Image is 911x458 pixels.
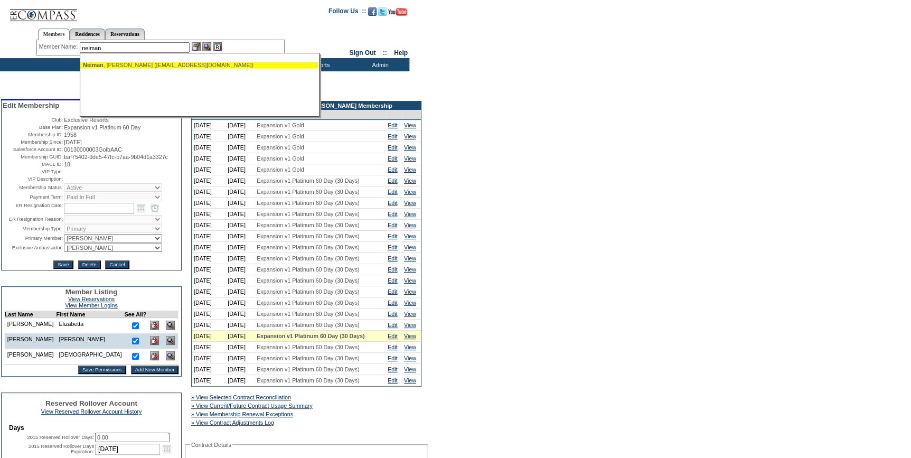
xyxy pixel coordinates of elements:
a: View [404,344,416,350]
td: Admin [349,58,409,71]
a: Edit [388,366,397,372]
td: [DATE] [192,131,226,142]
a: View [404,377,416,384]
td: [DATE] [192,153,226,164]
td: First Name [56,311,124,318]
td: Base Plan: [3,124,63,130]
a: Edit [388,189,397,195]
a: Open the time view popup. [149,202,161,214]
td: [DATE] [192,275,226,286]
a: View [404,300,416,306]
img: Delete [150,321,159,330]
a: View [404,211,416,217]
td: [PERSON_NAME] [4,349,56,364]
span: Expansion v1 Platinum 60 Day (30 Days) [257,366,359,372]
a: Edit [388,277,397,284]
td: [DATE] [226,320,255,331]
a: Edit [388,233,397,239]
td: [DATE] [192,331,226,342]
td: ER Resignation Reason: [3,215,63,223]
a: Subscribe to our YouTube Channel [388,11,407,17]
td: MAUL ID: [3,161,63,167]
a: View [404,189,416,195]
a: Open the calendar popup. [161,443,173,455]
a: Edit [388,355,397,361]
td: Membership GUID: [3,154,63,160]
span: :: [383,49,387,57]
a: Edit [388,166,397,173]
span: Expansion v1 Platinum 60 Day (30 Days) [257,266,359,273]
img: View [202,42,211,51]
a: View [404,233,416,239]
td: [DEMOGRAPHIC_DATA] [56,349,124,364]
a: View Reserved Rollover Account History [41,408,142,415]
td: [DATE] [192,220,226,231]
a: View [404,200,416,206]
a: Edit [388,266,397,273]
td: VIP Description: [3,176,63,182]
td: [DATE] [226,220,255,231]
a: View [404,277,416,284]
span: 18 [64,161,70,167]
span: baf75402-9de5-47fc-b7aa-9b04d1a3327c [64,154,168,160]
td: [DATE] [226,142,255,153]
span: 1958 [64,132,77,138]
span: Expansion v1 Platinum 60 Day (30 Days) [257,333,364,339]
span: Expansion v1 Platinum 60 Day [64,124,140,130]
a: View [404,133,416,139]
input: Add New Member [131,366,179,374]
td: [DATE] [226,286,255,297]
td: Exclusive Ambassador: [3,244,63,252]
td: See All? [125,311,147,318]
td: Payment Term: [3,193,63,201]
span: Expansion v1 Gold [257,155,304,162]
a: Edit [388,288,397,295]
a: Open the calendar popup. [135,202,147,214]
a: Become our fan on Facebook [368,11,377,17]
a: Edit [388,177,397,184]
a: Edit [388,322,397,328]
a: Edit [388,377,397,384]
a: View [404,166,416,173]
span: Reserved Rollover Account [45,399,137,407]
td: Elizabetta [56,318,124,334]
td: [DATE] [192,242,226,253]
a: Edit [388,200,397,206]
span: 00130000003GolbAAC [64,146,122,153]
a: Follow us on Twitter [378,11,387,17]
td: [DATE] [226,198,255,209]
td: [DATE] [192,309,226,320]
span: Expansion v1 Gold [257,133,304,139]
span: Edit Membership [3,101,59,109]
a: Help [394,49,408,57]
td: Membership Type: [3,225,63,233]
input: Save Permissions [78,366,126,374]
a: Edit [388,222,397,228]
legend: Contract Details [190,442,232,448]
td: [DATE] [226,209,255,220]
a: View [404,155,416,162]
span: Expansion v1 Gold [257,122,304,128]
input: Cancel [105,260,129,269]
td: [DATE] [226,264,255,275]
span: Expansion v1 Platinum 60 Day (20 Days) [257,211,359,217]
td: Membership Status: [3,183,63,192]
a: » View Contract Adjustments Log [191,419,274,426]
td: [DATE] [192,297,226,309]
a: View [404,355,416,361]
a: Reservations [105,29,145,40]
a: Edit [388,144,397,151]
a: Edit [388,311,397,317]
td: [DATE] [226,253,255,264]
a: » View Current/Future Contract Usage Summary [191,403,313,409]
td: [DATE] [226,364,255,375]
td: [DATE] [226,331,255,342]
td: Club: [3,117,63,123]
a: View [404,244,416,250]
img: Subscribe to our YouTube Channel [388,8,407,16]
span: Expansion v1 Platinum 60 Day (30 Days) [257,322,359,328]
img: View Dashboard [166,321,175,330]
span: Expansion v1 Platinum 60 Day (30 Days) [257,177,359,184]
span: Expansion v1 Gold [257,144,304,151]
td: VIP Type: [3,169,63,175]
